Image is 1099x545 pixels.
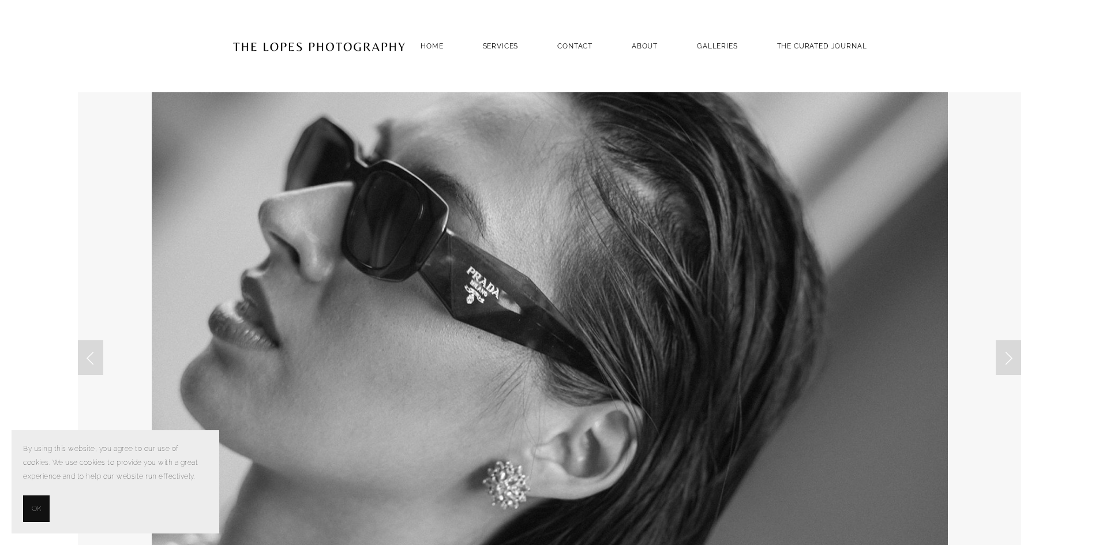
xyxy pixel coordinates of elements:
[23,442,208,484] p: By using this website, you agree to our use of cookies. We use cookies to provide you with a grea...
[232,18,406,74] img: Portugal Wedding Photographer | The Lopes Photography
[32,502,41,516] span: OK
[632,38,658,54] a: ABOUT
[12,430,219,533] section: Cookie banner
[996,340,1021,375] a: Next Slide
[697,38,738,54] a: GALLERIES
[557,38,592,54] a: Contact
[78,340,103,375] a: Previous Slide
[483,42,519,50] a: SERVICES
[777,38,867,54] a: THE CURATED JOURNAL
[23,495,50,522] button: OK
[421,38,443,54] a: Home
